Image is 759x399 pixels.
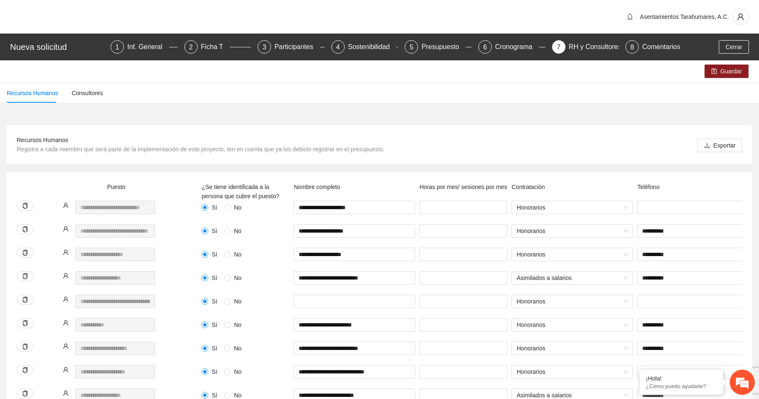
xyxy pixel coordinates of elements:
[646,383,717,389] p: ¿Cómo puedo ayudarte?
[516,248,628,261] span: Honorarios
[208,367,220,376] span: Sí
[231,367,245,376] span: No
[557,44,560,51] span: 7
[511,184,545,190] span: Contratación
[208,273,220,282] span: Sí
[17,248,34,258] button: copy
[17,318,34,328] button: copy
[516,272,628,284] span: Asimilados a salarios
[22,250,28,256] span: copy
[733,13,749,21] span: user
[107,184,126,190] span: Puesto
[127,40,169,54] div: Inf. General
[697,139,742,152] button: downloadExportar
[719,40,749,54] button: Cerrar
[274,40,320,54] div: Participantes
[624,13,636,20] span: bell
[63,296,69,302] span: user
[625,40,680,54] div: 8Comentarios
[421,40,466,54] div: Presupuesto
[22,367,28,373] span: copy
[483,44,487,51] span: 6
[732,8,749,25] button: user
[17,224,34,234] button: copy
[263,44,266,51] span: 3
[231,250,245,259] span: No
[258,40,325,54] div: 3Participantes
[348,40,397,54] div: Sostenibilidad
[201,40,230,54] div: Ficha T
[713,141,736,150] span: Exportar
[7,88,58,98] div: Recursos Humanos
[516,295,628,308] span: Honorarios
[10,40,106,54] div: Nueva solicitud
[63,273,69,279] span: user
[231,226,245,236] span: No
[720,67,742,76] span: Guardar
[72,88,103,98] div: Consultores
[630,44,634,51] span: 8
[725,42,742,52] span: Cerrar
[231,297,245,306] span: No
[711,68,717,75] span: save
[63,202,69,208] span: user
[208,203,220,212] span: Sí
[569,40,628,54] div: RH y Consultores
[208,226,220,236] span: Sí
[331,40,398,54] div: 4Sostenibilidad
[642,40,680,54] div: Comentarios
[17,271,34,281] button: copy
[63,367,69,373] span: user
[705,65,749,78] button: saveGuardar
[516,342,628,355] span: Honorarios
[623,10,637,23] button: bell
[116,44,119,51] span: 1
[63,390,69,396] span: user
[208,344,220,353] span: Sí
[410,44,413,51] span: 5
[17,342,34,352] button: copy
[516,365,628,378] span: Honorarios
[22,273,28,279] span: copy
[111,40,178,54] div: 1Inf. General
[231,320,245,329] span: No
[63,343,69,349] span: user
[208,320,220,329] span: Sí
[63,249,69,255] span: user
[63,320,69,326] span: user
[17,389,34,399] button: copy
[640,13,729,20] span: Asentamientos Tarahumares, A.C.
[189,44,193,51] span: 2
[17,365,34,375] button: copy
[63,226,69,232] span: user
[552,40,619,54] div: 7RH y Consultores
[231,273,245,282] span: No
[405,40,472,54] div: 5Presupuesto
[646,375,717,382] div: ¡Hola!
[704,142,710,149] span: download
[17,137,68,143] span: Recursos Humanos
[22,344,28,350] span: copy
[201,184,279,199] span: ¿Se tiene identificada a la persona que cubre el puesto?
[22,320,28,326] span: copy
[208,250,220,259] span: Sí
[208,297,220,306] span: Sí
[22,391,28,396] span: copy
[17,201,34,211] button: copy
[231,203,245,212] span: No
[336,44,340,51] span: 4
[516,319,628,331] span: Honorarios
[516,201,628,214] span: Honorarios
[419,184,507,190] span: Horas por mes/ sesiones por mes
[495,40,539,54] div: Cronograma
[22,297,28,303] span: copy
[478,40,545,54] div: 6Cronograma
[294,184,340,190] span: Nombre completo
[184,40,251,54] div: 2Ficha T
[22,226,28,232] span: copy
[22,203,28,209] span: copy
[516,225,628,237] span: Honorarios
[231,344,245,353] span: No
[17,295,34,305] button: copy
[17,146,385,153] span: Registra a cada miembro que será parte de la implementación de este proyecto, ten en cuenta que y...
